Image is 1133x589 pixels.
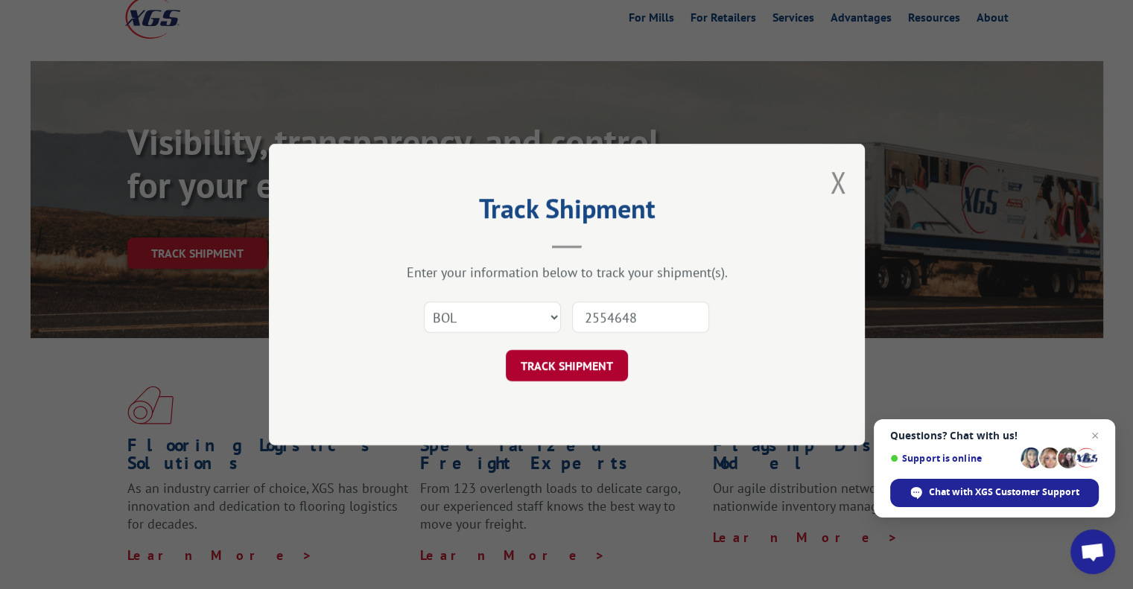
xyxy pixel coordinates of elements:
[830,162,846,202] button: Close modal
[890,479,1099,507] div: Chat with XGS Customer Support
[1070,529,1115,574] div: Open chat
[890,453,1015,464] span: Support is online
[343,264,790,281] div: Enter your information below to track your shipment(s).
[890,430,1099,442] span: Questions? Chat with us!
[506,350,628,381] button: TRACK SHIPMENT
[1086,427,1104,445] span: Close chat
[929,485,1079,499] span: Chat with XGS Customer Support
[572,302,709,333] input: Number(s)
[343,198,790,226] h2: Track Shipment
